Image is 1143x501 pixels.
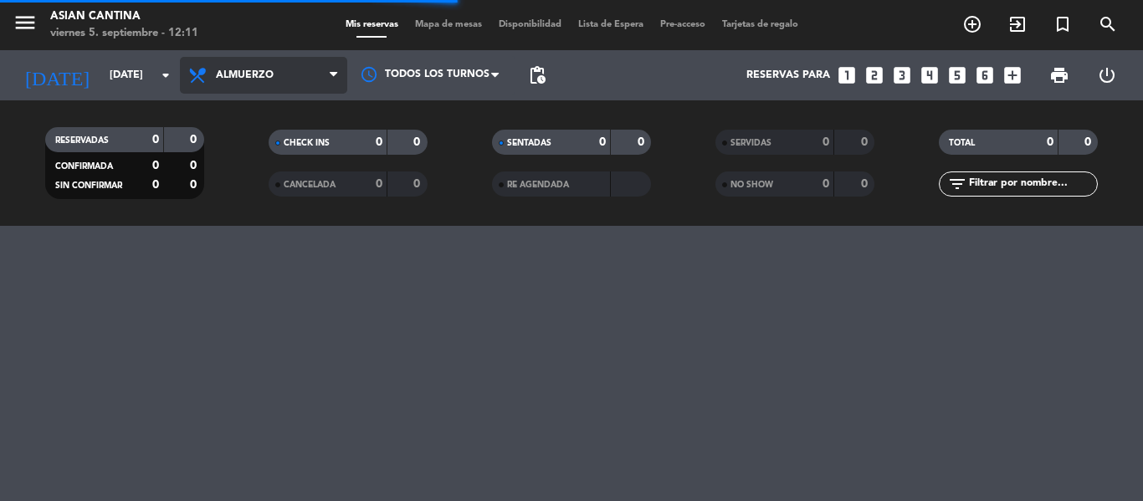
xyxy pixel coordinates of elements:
[730,181,773,189] span: NO SHOW
[974,64,996,86] i: looks_6
[946,64,968,86] i: looks_5
[50,25,198,42] div: viernes 5. septiembre - 12:11
[836,64,858,86] i: looks_one
[376,178,382,190] strong: 0
[962,14,982,34] i: add_circle_outline
[413,178,423,190] strong: 0
[1007,14,1028,34] i: exit_to_app
[13,10,38,41] button: menu
[156,65,176,85] i: arrow_drop_down
[1084,136,1094,148] strong: 0
[490,20,570,29] span: Disponibilidad
[919,64,941,86] i: looks_4
[190,134,200,146] strong: 0
[714,20,807,29] span: Tarjetas de regalo
[967,175,1097,193] input: Filtrar por nombre...
[413,136,423,148] strong: 0
[13,57,101,94] i: [DATE]
[376,136,382,148] strong: 0
[55,136,109,145] span: RESERVADAS
[507,139,551,147] span: SENTADAS
[190,179,200,191] strong: 0
[337,20,407,29] span: Mis reservas
[55,162,113,171] span: CONFIRMADA
[507,181,569,189] span: RE AGENDADA
[407,20,490,29] span: Mapa de mesas
[652,20,714,29] span: Pre-acceso
[55,181,122,190] span: SIN CONFIRMAR
[1049,65,1069,85] span: print
[823,136,829,148] strong: 0
[861,178,871,190] strong: 0
[891,64,913,86] i: looks_3
[1098,14,1118,34] i: search
[638,136,648,148] strong: 0
[152,160,159,171] strong: 0
[152,134,159,146] strong: 0
[730,139,771,147] span: SERVIDAS
[284,181,336,189] span: CANCELADA
[190,160,200,171] strong: 0
[13,10,38,35] i: menu
[216,69,274,81] span: Almuerzo
[947,174,967,194] i: filter_list
[284,139,330,147] span: CHECK INS
[861,136,871,148] strong: 0
[1053,14,1073,34] i: turned_in_not
[1002,64,1023,86] i: add_box
[864,64,885,86] i: looks_two
[949,139,975,147] span: TOTAL
[1047,136,1053,148] strong: 0
[152,179,159,191] strong: 0
[1097,65,1117,85] i: power_settings_new
[599,136,606,148] strong: 0
[746,69,830,81] span: Reservas para
[50,8,198,25] div: Asian Cantina
[527,65,547,85] span: pending_actions
[570,20,652,29] span: Lista de Espera
[1083,50,1130,100] div: LOG OUT
[823,178,829,190] strong: 0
